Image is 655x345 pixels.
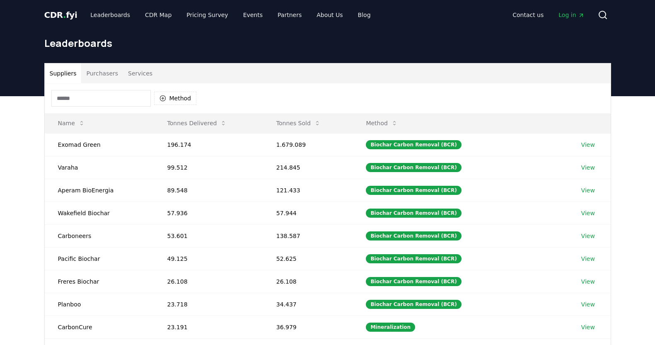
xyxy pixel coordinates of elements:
td: 49.125 [154,247,263,270]
a: Blog [351,7,377,22]
a: View [581,300,595,309]
div: Biochar Carbon Removal (BCR) [366,209,461,218]
nav: Main [84,7,377,22]
div: Biochar Carbon Removal (BCR) [366,300,461,309]
button: Suppliers [45,63,82,83]
a: Events [237,7,269,22]
a: View [581,232,595,240]
span: CDR fyi [44,10,77,20]
td: 121.433 [263,179,353,202]
a: Pricing Survey [180,7,234,22]
a: View [581,255,595,263]
td: 89.548 [154,179,263,202]
div: Biochar Carbon Removal (BCR) [366,140,461,149]
div: Biochar Carbon Removal (BCR) [366,231,461,241]
td: 138.587 [263,224,353,247]
td: Aperam BioEnergia [45,179,154,202]
a: View [581,209,595,217]
a: View [581,277,595,286]
div: Biochar Carbon Removal (BCR) [366,277,461,286]
a: Contact us [506,7,550,22]
td: Varaha [45,156,154,179]
td: 23.191 [154,316,263,338]
td: Freres Biochar [45,270,154,293]
td: CarbonCure [45,316,154,338]
td: 34.437 [263,293,353,316]
td: 57.936 [154,202,263,224]
button: Name [51,115,92,131]
div: Biochar Carbon Removal (BCR) [366,186,461,195]
td: 57.944 [263,202,353,224]
td: Carboneers [45,224,154,247]
div: Biochar Carbon Removal (BCR) [366,254,461,263]
a: View [581,141,595,149]
td: Pacific Biochar [45,247,154,270]
td: 26.108 [263,270,353,293]
button: Purchasers [81,63,123,83]
a: About Us [310,7,349,22]
button: Method [154,92,197,105]
td: 53.601 [154,224,263,247]
td: Wakefield Biochar [45,202,154,224]
h1: Leaderboards [44,36,611,50]
span: Log in [558,11,584,19]
nav: Main [506,7,591,22]
button: Tonnes Sold [270,115,327,131]
a: Log in [552,7,591,22]
a: View [581,163,595,172]
td: Planboo [45,293,154,316]
td: 196.174 [154,133,263,156]
a: Partners [271,7,308,22]
a: View [581,186,595,194]
span: . [63,10,66,20]
td: 26.108 [154,270,263,293]
a: View [581,323,595,331]
div: Mineralization [366,323,415,332]
td: 52.625 [263,247,353,270]
td: 36.979 [263,316,353,338]
td: Exomad Green [45,133,154,156]
td: 23.718 [154,293,263,316]
td: 1.679.089 [263,133,353,156]
a: CDR Map [138,7,178,22]
button: Tonnes Delivered [161,115,234,131]
div: Biochar Carbon Removal (BCR) [366,163,461,172]
td: 214.845 [263,156,353,179]
a: Leaderboards [84,7,137,22]
button: Services [123,63,157,83]
td: 99.512 [154,156,263,179]
button: Method [359,115,404,131]
a: CDR.fyi [44,9,77,21]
